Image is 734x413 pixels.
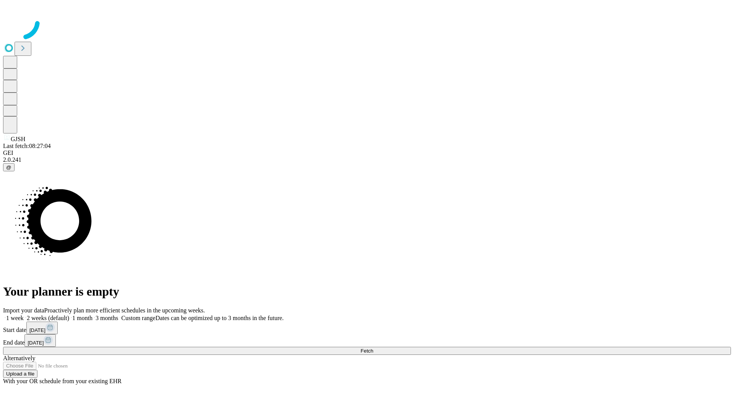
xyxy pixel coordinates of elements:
[156,315,284,321] span: Dates can be optimized up to 3 months in the future.
[3,334,731,347] div: End date
[3,322,731,334] div: Start date
[3,355,35,361] span: Alternatively
[3,143,51,149] span: Last fetch: 08:27:04
[3,347,731,355] button: Fetch
[6,315,24,321] span: 1 week
[26,322,58,334] button: [DATE]
[44,307,205,314] span: Proactively plan more efficient schedules in the upcoming weeks.
[3,378,122,384] span: With your OR schedule from your existing EHR
[6,164,11,170] span: @
[27,315,69,321] span: 2 weeks (default)
[3,163,15,171] button: @
[24,334,56,347] button: [DATE]
[28,340,44,346] span: [DATE]
[121,315,155,321] span: Custom range
[361,348,373,354] span: Fetch
[3,307,44,314] span: Import your data
[11,136,25,142] span: GJSH
[3,370,37,378] button: Upload a file
[3,150,731,156] div: GEI
[96,315,118,321] span: 3 months
[3,285,731,299] h1: Your planner is empty
[29,327,45,333] span: [DATE]
[3,156,731,163] div: 2.0.241
[72,315,93,321] span: 1 month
